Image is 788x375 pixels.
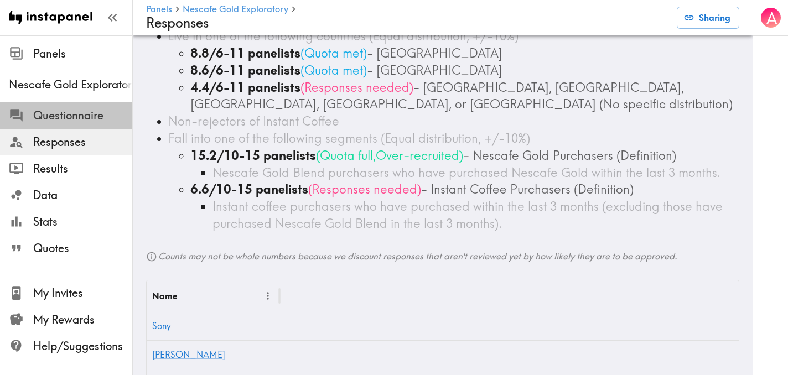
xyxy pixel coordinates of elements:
[190,62,300,78] b: 8.6/6-11 panelists
[33,46,132,61] span: Panels
[146,250,739,263] h6: Counts may not be whole numbers because we discount responses that aren't reviewed yet by how lik...
[308,181,421,197] span: ( Responses needed )
[33,214,132,230] span: Stats
[300,62,367,78] span: ( Quota met )
[146,15,668,31] h4: Responses
[33,285,132,301] span: My Invites
[300,45,367,61] span: ( Quota met )
[152,290,177,301] div: Name
[33,241,132,256] span: Quotes
[33,161,132,176] span: Results
[212,199,723,231] span: Instant coffee purchasers who have purchased within the last 3 months (excluding those have purch...
[677,7,739,29] button: Sharing
[33,108,132,123] span: Questionnaire
[367,62,502,78] span: - [GEOGRAPHIC_DATA]
[168,28,519,44] span: Live in one of the following countries (Equal distribution, +/-10%)
[168,113,339,129] span: Non-rejectors of Instant Coffee
[152,349,225,360] a: [PERSON_NAME]
[152,320,171,331] a: Sony
[260,288,277,305] button: Menu
[33,338,132,354] span: Help/Suggestions
[766,8,777,28] span: A
[421,181,634,197] span: - Instant Coffee Purchasers (Definition)
[146,4,172,15] a: Panels
[316,148,463,163] span: ( Quota full , Over-recruited )
[190,80,300,95] b: 4.4/6-11 panelists
[168,131,530,146] span: Fall into one of the following segments (Equal distribution, +/-10%)
[33,312,132,327] span: My Rewards
[190,181,308,197] b: 6.6/10-15 panelists
[190,45,300,61] b: 8.8/6-11 panelists
[760,7,782,29] button: A
[9,77,132,92] span: Nescafe Gold Exploratory
[33,187,132,203] span: Data
[463,148,676,163] span: - Nescafe Gold Purchasers (Definition)
[178,288,195,305] button: Sort
[367,45,502,61] span: - [GEOGRAPHIC_DATA]
[190,80,733,112] span: - [GEOGRAPHIC_DATA], [GEOGRAPHIC_DATA], [GEOGRAPHIC_DATA], [GEOGRAPHIC_DATA], or [GEOGRAPHIC_DATA...
[300,80,413,95] span: ( Responses needed )
[212,165,720,180] span: Nescafe Gold Blend purchasers who have purchased Nescafe Gold within the last 3 months.
[33,134,132,150] span: Responses
[190,148,316,163] b: 15.2/10-15 panelists
[183,4,288,15] a: Nescafe Gold Exploratory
